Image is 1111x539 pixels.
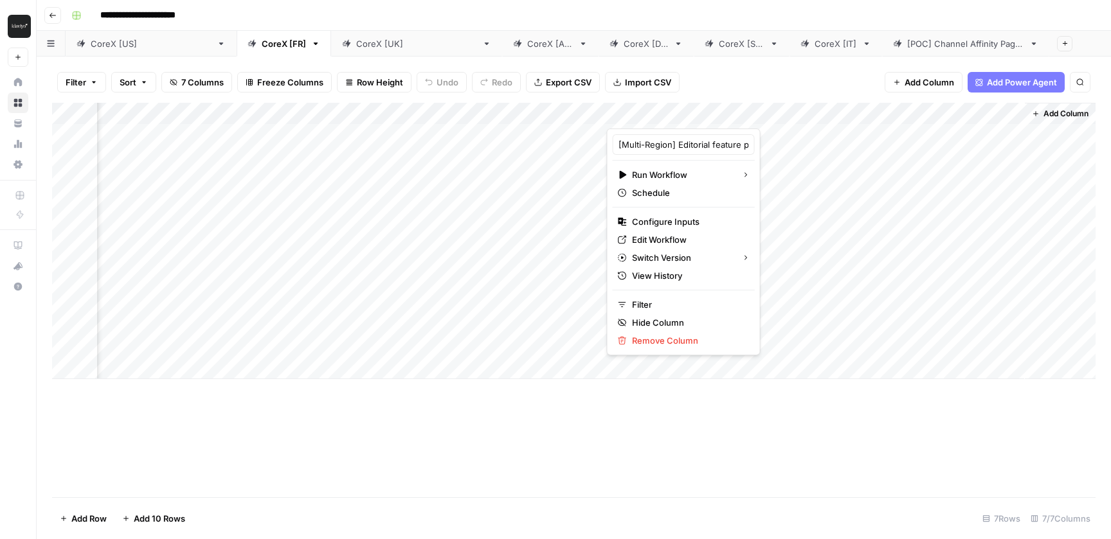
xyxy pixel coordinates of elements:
span: Edit Workflow [632,233,745,246]
button: Add Power Agent [968,72,1065,93]
a: CoreX [DE] [599,31,694,57]
span: Export CSV [546,76,592,89]
button: Freeze Columns [237,72,332,93]
span: Import CSV [625,76,671,89]
div: CoreX [FR] [262,37,306,50]
div: What's new? [8,256,28,276]
button: What's new? [8,256,28,276]
span: Filter [632,298,745,311]
a: CoreX [FR] [237,31,331,57]
span: Add Column [905,76,954,89]
a: AirOps Academy [8,235,28,256]
button: Undo [417,72,467,93]
button: Add Column [1027,105,1094,122]
a: Browse [8,93,28,113]
div: CoreX [IT] [815,37,857,50]
span: Freeze Columns [257,76,323,89]
a: CoreX [AU] [502,31,599,57]
a: CoreX [SG] [694,31,790,57]
span: Add 10 Rows [134,512,185,525]
button: Redo [472,72,521,93]
span: Schedule [632,186,745,199]
div: CoreX [[GEOGRAPHIC_DATA]] [356,37,477,50]
a: Usage [8,134,28,154]
span: View History [632,269,745,282]
div: 7/7 Columns [1025,508,1096,529]
span: Add Row [71,512,107,525]
div: 7 Rows [977,508,1025,529]
button: Import CSV [605,72,680,93]
div: CoreX [[GEOGRAPHIC_DATA]] [91,37,212,50]
span: Row Height [357,76,403,89]
button: Filter [57,72,106,93]
button: Sort [111,72,156,93]
div: CoreX [SG] [719,37,764,50]
div: CoreX [DE] [624,37,669,50]
a: Home [8,72,28,93]
span: 7 Columns [181,76,224,89]
button: Help + Support [8,276,28,297]
a: [POC] Channel Affinity Pages [882,31,1049,57]
span: Switch Version [632,251,732,264]
button: Row Height [337,72,411,93]
div: CoreX [AU] [527,37,574,50]
span: Sort [120,76,136,89]
button: Add Column [885,72,962,93]
span: Run Workflow [632,168,732,181]
span: Add Power Agent [987,76,1057,89]
div: [POC] Channel Affinity Pages [907,37,1024,50]
a: CoreX [[GEOGRAPHIC_DATA]] [331,31,502,57]
button: Add 10 Rows [114,508,193,529]
img: Klaviyo Logo [8,15,31,38]
span: Filter [66,76,86,89]
span: Add Column [1043,108,1088,119]
a: CoreX [[GEOGRAPHIC_DATA]] [66,31,237,57]
span: Hide Column [632,316,745,329]
button: Add Row [52,508,114,529]
button: Workspace: Klaviyo [8,10,28,42]
button: 7 Columns [161,72,232,93]
span: Undo [437,76,458,89]
span: Remove Column [632,334,745,347]
a: CoreX [IT] [790,31,882,57]
button: Export CSV [526,72,600,93]
span: Redo [492,76,512,89]
span: Configure Inputs [632,215,745,228]
a: Settings [8,154,28,175]
a: Your Data [8,113,28,134]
